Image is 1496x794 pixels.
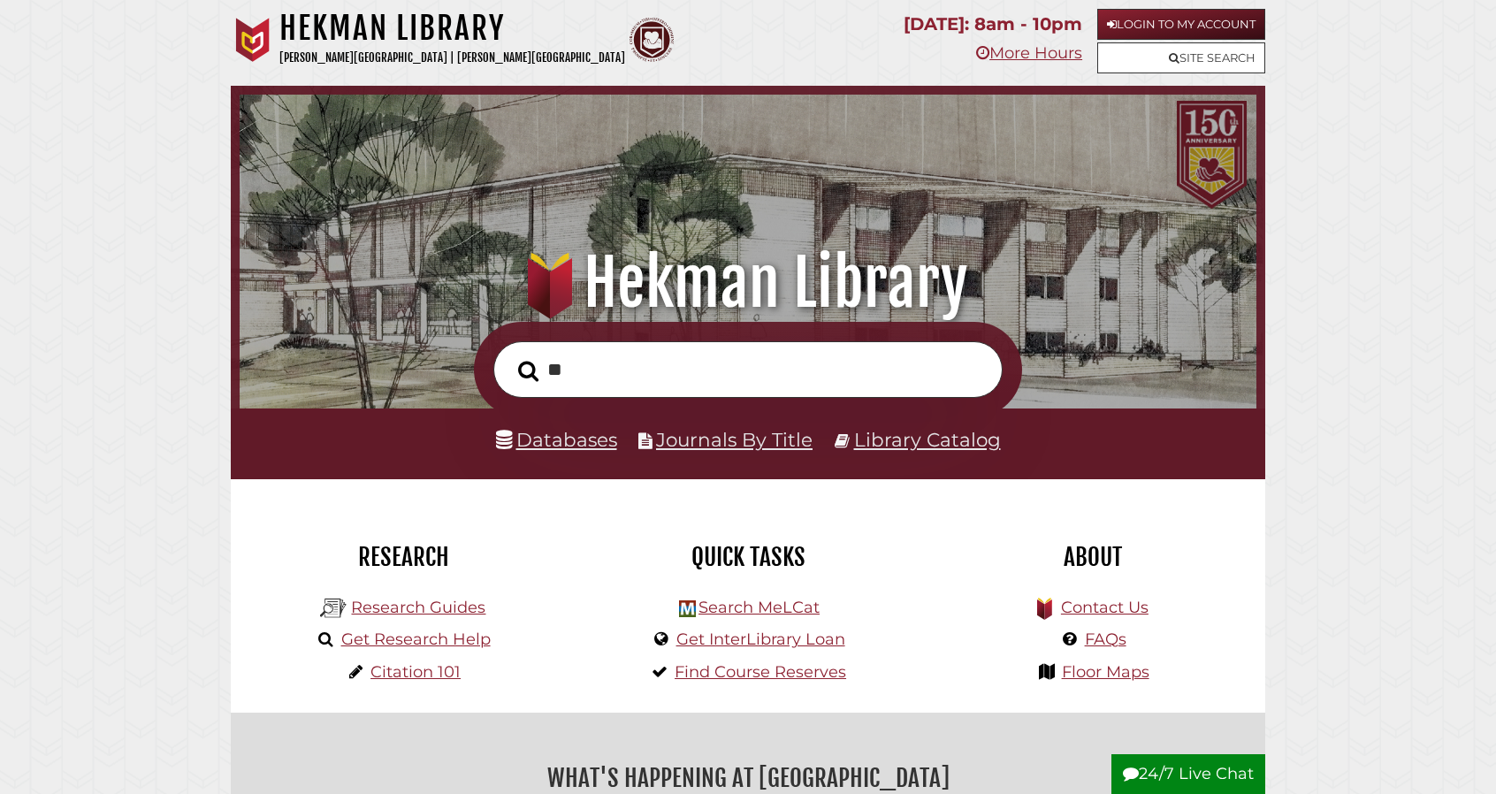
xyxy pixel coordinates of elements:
[904,9,1082,40] p: [DATE]: 8am - 10pm
[1062,662,1149,682] a: Floor Maps
[279,9,625,48] h1: Hekman Library
[496,428,617,451] a: Databases
[279,48,625,68] p: [PERSON_NAME][GEOGRAPHIC_DATA] | [PERSON_NAME][GEOGRAPHIC_DATA]
[589,542,907,572] h2: Quick Tasks
[509,355,547,387] button: Search
[518,360,538,382] i: Search
[1097,9,1265,40] a: Login to My Account
[231,18,275,62] img: Calvin University
[370,662,461,682] a: Citation 101
[341,630,491,649] a: Get Research Help
[656,428,813,451] a: Journals By Title
[679,600,696,617] img: Hekman Library Logo
[934,542,1252,572] h2: About
[1061,598,1149,617] a: Contact Us
[1097,42,1265,73] a: Site Search
[244,542,562,572] h2: Research
[675,662,846,682] a: Find Course Reserves
[351,598,485,617] a: Research Guides
[262,244,1233,322] h1: Hekman Library
[1085,630,1126,649] a: FAQs
[320,595,347,622] img: Hekman Library Logo
[854,428,1001,451] a: Library Catalog
[630,18,674,62] img: Calvin Theological Seminary
[676,630,845,649] a: Get InterLibrary Loan
[698,598,820,617] a: Search MeLCat
[976,43,1082,63] a: More Hours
